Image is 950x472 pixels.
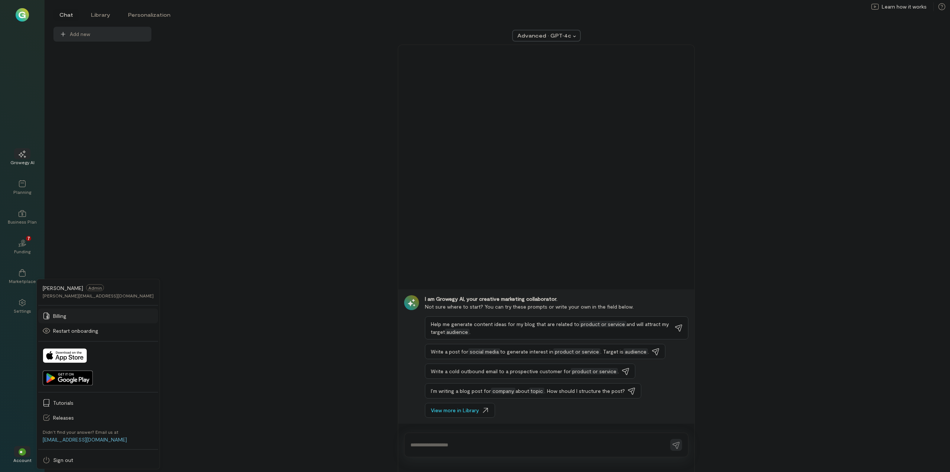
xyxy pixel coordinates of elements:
div: Settings [14,308,31,314]
span: Admin [86,284,104,291]
span: I’m writing a blog post for [431,388,491,394]
a: Sign out [38,453,158,468]
span: audience [623,348,648,355]
span: topic [529,388,544,394]
span: Restart onboarding [53,327,154,335]
span: 7 [27,235,30,241]
span: . [648,348,649,355]
div: Advanced · GPT‑4o [517,32,571,39]
a: Restart onboarding [38,323,158,338]
div: Account [13,457,32,463]
span: [PERSON_NAME] [43,284,83,291]
span: social media [468,348,500,355]
span: Learn how it works [882,3,927,10]
span: product or service [579,321,626,327]
span: . Target is [600,348,623,355]
div: I am Growegy AI, your creative marketing collaborator. [425,295,688,303]
span: product or service [553,348,600,355]
span: Write a cold outbound email to a prospective customer for [431,368,571,374]
a: Billing [38,309,158,323]
a: Planning [9,174,36,201]
img: Get it on Google Play [43,371,93,385]
div: Marketplace [9,278,36,284]
a: Tutorials [38,395,158,410]
li: Library [85,9,116,21]
span: about [515,388,529,394]
a: [EMAIL_ADDRESS][DOMAIN_NAME] [43,436,127,443]
span: . [618,368,619,374]
div: Growegy AI [10,159,35,165]
span: Sign out [53,456,154,464]
li: Chat [53,9,79,21]
span: Add new [70,30,145,38]
span: product or service [571,368,618,374]
button: Write a post forsocial mediato generate interest inproduct or service. Target isaudience. [425,344,665,359]
span: Releases [53,414,154,421]
button: I’m writing a blog post forcompanyabouttopic. How should I structure the post? [425,383,641,398]
span: company [491,388,515,394]
button: View more in Library [425,403,495,418]
img: Download on App Store [43,348,87,363]
div: Not sure where to start? You can try these prompts or write your own in the field below. [425,303,688,310]
span: Tutorials [53,399,154,407]
div: [PERSON_NAME][EMAIL_ADDRESS][DOMAIN_NAME] [43,293,154,299]
a: Releases [38,410,158,425]
a: Settings [9,293,36,320]
div: Didn’t find your answer? Email us at [43,429,118,435]
div: Planning [13,189,31,195]
span: . How should I structure the post? [544,388,625,394]
a: Growegy AI [9,144,36,171]
button: Help me generate content ideas for my blog that are related toproduct or serviceand will attract ... [425,316,688,339]
a: Business Plan [9,204,36,231]
button: Write a cold outbound email to a prospective customer forproduct or service. [425,364,635,379]
span: . [469,329,471,335]
span: View more in Library [431,407,479,414]
div: Funding [14,248,30,254]
div: Business Plan [8,219,37,225]
a: Funding [9,234,36,260]
span: Billing [53,312,154,320]
a: Marketplace [9,263,36,290]
span: Write a post for [431,348,468,355]
span: to generate interest in [500,348,553,355]
span: audience [445,329,469,335]
span: Help me generate content ideas for my blog that are related to [431,321,579,327]
li: Personalization [122,9,176,21]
